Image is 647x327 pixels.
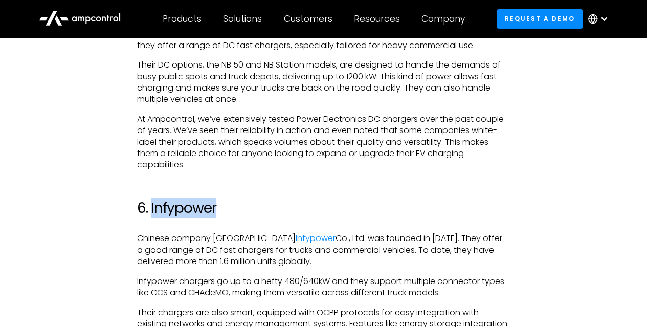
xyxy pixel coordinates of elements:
div: Resources [354,13,400,25]
a: Infypower [296,232,336,244]
a: Request a demo [497,9,583,28]
p: Chinese company [GEOGRAPHIC_DATA] Co., Ltd. was founded in [DATE]. They offer a good range of DC ... [137,233,510,267]
div: Products [163,13,202,25]
div: Solutions [223,13,262,25]
p: At Ampcontrol, we’ve extensively tested Power Electronics DC chargers over the past couple of yea... [137,114,510,171]
div: Company [421,13,465,25]
div: Customers [284,13,332,25]
p: Their DC options, the NB 50 and NB Station models, are designed to handle the demands of busy pub... [137,59,510,105]
h2: 6. Infypower [137,200,510,217]
p: Infypower chargers go up to a hefty 480/640kW and they support multiple connector types like CCS ... [137,276,510,299]
p: has been producing power electronics equipment since [DATE]. These days they offer a range of DC ... [137,28,510,51]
